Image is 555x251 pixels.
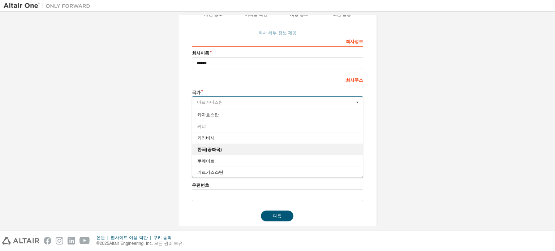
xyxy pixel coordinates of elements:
font: 보안 설정 [332,12,351,17]
font: 한국(공화국) [197,147,222,152]
font: 우편번호 [192,183,209,188]
button: 다음 [261,211,293,221]
img: altair_logo.svg [2,237,39,244]
font: 2025 [100,241,109,246]
font: 계정 정보 [290,12,308,17]
font: 회사 세부 정보 제공 [258,30,297,35]
font: 정보 [354,39,363,44]
img: linkedin.svg [68,237,75,244]
img: facebook.svg [44,237,51,244]
font: 회사 [346,78,354,83]
font: 국가 [192,90,201,95]
font: 웹사이트 이용 약관 [111,235,148,240]
font: 쿠웨이트 [197,158,215,163]
font: 키리바시 [197,135,215,140]
font: 카자흐스탄 [197,112,219,117]
font: 회사 [346,39,354,44]
font: 은둔 [96,235,105,240]
img: youtube.svg [79,237,90,244]
font: 쿠키 동의 [153,235,172,240]
font: 회사 [192,51,201,56]
img: 알타이르 원 [4,2,94,9]
font: 키르기스스탄 [197,170,223,175]
font: 다음 [273,213,281,218]
font: 케냐 [197,124,206,129]
font: © [96,241,100,246]
img: instagram.svg [56,237,63,244]
font: 주소 [354,78,363,83]
font: 이름 [201,51,209,56]
font: 개인 정보 [204,12,223,17]
font: 이메일 확인 [245,12,267,17]
font: Altair Engineering, Inc. 모든 권리 보유. [109,241,184,246]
